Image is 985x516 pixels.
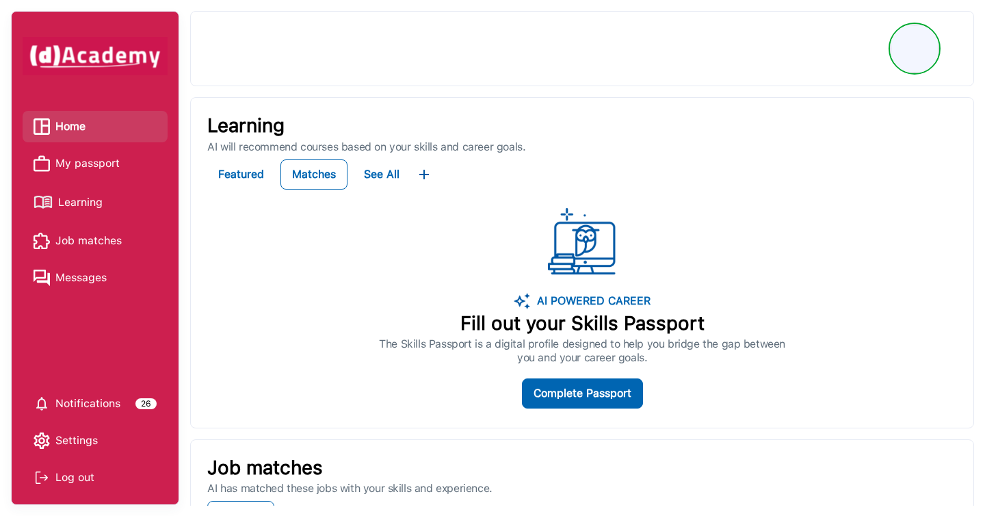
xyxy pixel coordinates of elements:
[530,293,651,309] p: AI POWERED CAREER
[891,25,938,73] img: Profile
[58,192,103,213] span: Learning
[207,140,957,154] p: AI will recommend courses based on your skills and career goals.
[34,190,157,214] a: Learning iconLearning
[514,293,530,309] img: image
[364,165,399,184] div: See All
[55,116,86,137] span: Home
[34,190,53,214] img: Learning icon
[292,165,336,184] div: Matches
[23,37,168,75] img: dAcademy
[55,153,120,174] span: My passport
[34,233,50,249] img: Job matches icon
[379,312,785,335] p: Fill out your Skills Passport
[55,394,120,414] span: Notifications
[34,118,50,135] img: Home icon
[522,378,643,409] button: Complete Passport
[207,159,275,190] button: Featured
[55,430,98,451] span: Settings
[34,467,157,488] div: Log out
[55,231,122,251] span: Job matches
[34,155,50,172] img: My passport icon
[34,116,157,137] a: Home iconHome
[34,433,50,449] img: setting
[207,114,957,138] p: Learning
[416,166,432,183] img: ...
[34,270,50,286] img: Messages icon
[135,398,157,409] div: 26
[218,165,264,184] div: Featured
[34,268,157,288] a: Messages iconMessages
[207,456,957,480] p: Job matches
[34,231,157,251] a: Job matches iconJob matches
[379,337,785,365] p: The Skills Passport is a digital profile designed to help you bridge the gap between you and your...
[353,159,410,190] button: See All
[55,268,107,288] span: Messages
[280,159,347,190] button: Matches
[34,153,157,174] a: My passport iconMy passport
[34,396,50,412] img: setting
[548,208,616,276] img: ...
[534,384,631,403] div: Complete Passport
[207,482,957,495] p: AI has matched these jobs with your skills and experience.
[34,469,50,486] img: Log out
